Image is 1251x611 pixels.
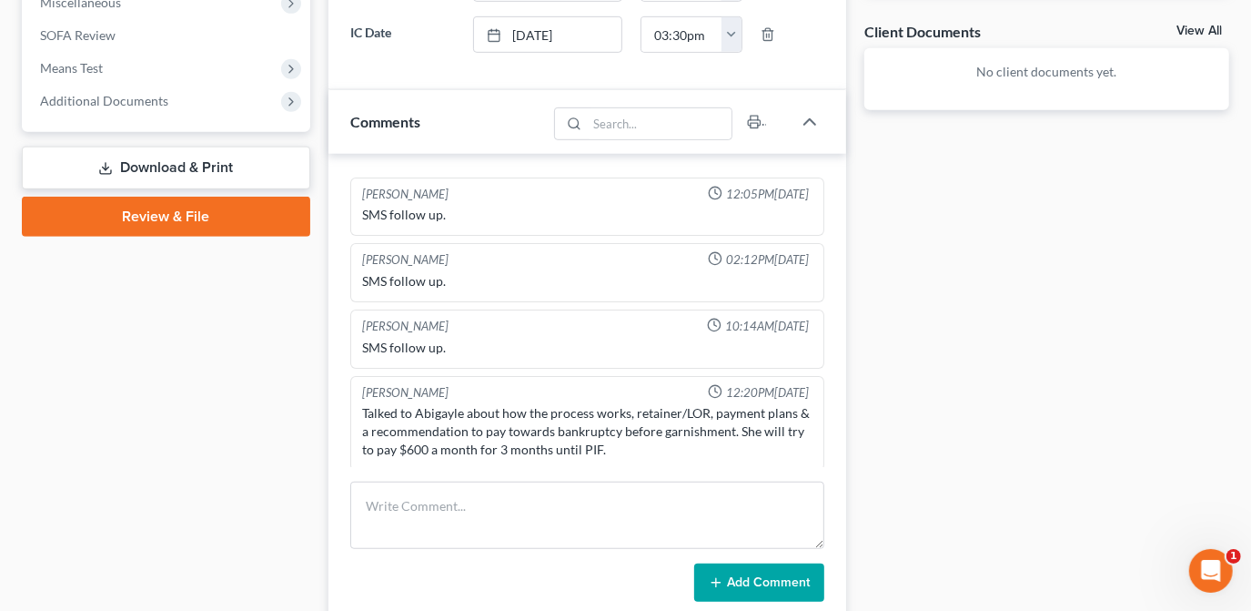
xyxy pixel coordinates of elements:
p: No client documents yet. [879,63,1215,81]
div: SMS follow up. [362,272,812,290]
a: Review & File [22,197,310,237]
span: Comments [350,113,420,130]
iframe: Intercom live chat [1189,549,1233,593]
label: IC Date [341,16,464,53]
span: 12:20PM[DATE] [726,384,809,402]
div: Client Documents [864,22,981,41]
button: Add Comment [694,564,824,602]
div: [PERSON_NAME] [362,186,449,203]
div: [PERSON_NAME] [362,384,449,402]
input: -- : -- [641,17,722,52]
span: Means Test [40,60,103,76]
div: Talked to Abigayle about how the process works, retainer/LOR, payment plans & a recommendation to... [362,404,812,459]
input: Search... [588,108,732,139]
a: SOFA Review [25,19,310,52]
div: [PERSON_NAME] [362,318,449,335]
div: SMS follow up. [362,206,812,224]
span: 02:12PM[DATE] [726,251,809,269]
span: Additional Documents [40,93,168,108]
div: [PERSON_NAME] [362,251,449,269]
span: SOFA Review [40,27,116,43]
span: 12:05PM[DATE] [726,186,809,203]
span: 10:14AM[DATE] [725,318,809,335]
a: Download & Print [22,147,310,189]
div: SMS follow up. [362,339,812,357]
a: View All [1176,25,1222,37]
a: [DATE] [474,17,621,52]
span: 1 [1226,549,1241,564]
